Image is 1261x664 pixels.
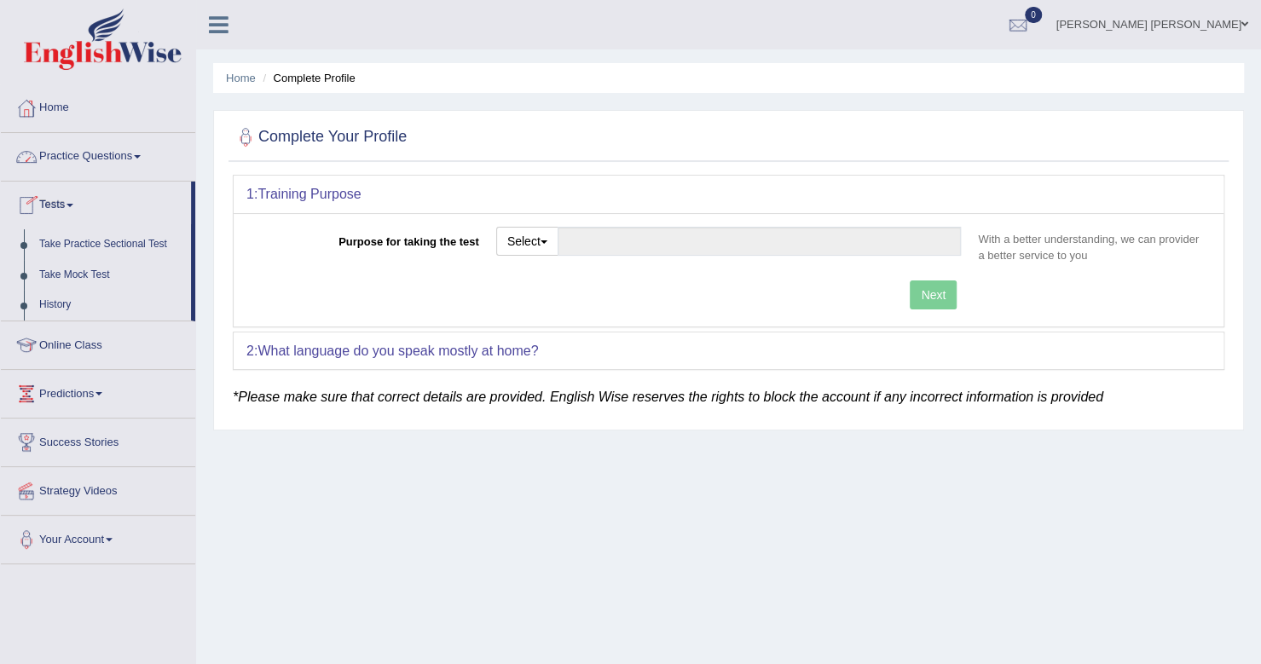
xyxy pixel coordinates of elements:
a: Your Account [1,516,195,558]
div: 1: [234,176,1223,213]
em: *Please make sure that correct details are provided. English Wise reserves the rights to block th... [233,390,1103,404]
button: Select [496,227,558,256]
b: Training Purpose [257,187,361,201]
a: Practice Questions [1,133,195,176]
a: Take Practice Sectional Test [32,229,191,260]
h2: Complete Your Profile [233,124,407,150]
a: Home [226,72,256,84]
a: Take Mock Test [32,260,191,291]
p: With a better understanding, we can provider a better service to you [969,231,1211,263]
a: Success Stories [1,419,195,461]
a: Tests [1,182,191,224]
span: 0 [1025,7,1042,23]
a: Home [1,84,195,127]
div: 2: [234,332,1223,370]
li: Complete Profile [258,70,355,86]
a: Online Class [1,321,195,364]
label: Purpose for taking the test [246,227,488,250]
b: What language do you speak mostly at home? [257,344,538,358]
a: Predictions [1,370,195,413]
a: History [32,290,191,320]
a: Strategy Videos [1,467,195,510]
